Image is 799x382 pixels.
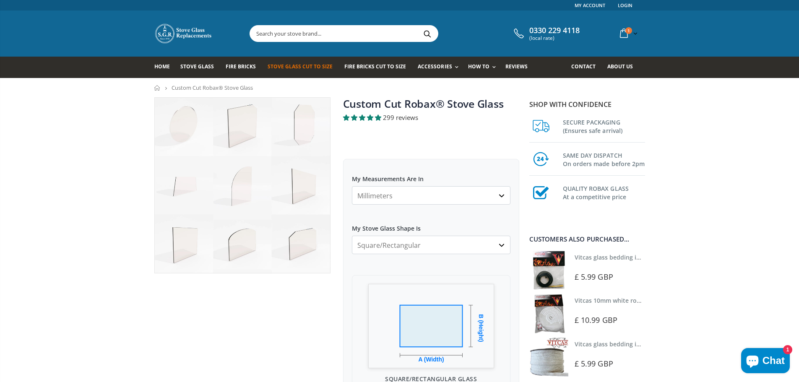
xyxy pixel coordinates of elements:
img: Stove Glass Replacement [154,23,213,44]
a: 1 [617,25,639,42]
span: £ 10.99 GBP [575,315,617,325]
span: (local rate) [529,35,580,41]
span: Reviews [505,63,528,70]
span: Custom Cut Robax® Stove Glass [172,84,253,91]
span: Contact [571,63,596,70]
a: Stove Glass [180,57,220,78]
span: 1 [625,27,632,34]
label: My Measurements Are In [352,168,510,183]
span: Accessories [418,63,452,70]
input: Search your stove brand... [250,26,532,42]
a: Home [154,85,161,91]
span: Stove Glass [180,63,214,70]
a: How To [468,57,500,78]
span: Fire Bricks [226,63,256,70]
h3: SECURE PACKAGING (Ensures safe arrival) [563,117,645,135]
span: About us [607,63,633,70]
img: Vitcas stove glass bedding in tape [529,338,568,377]
a: About us [607,57,639,78]
img: Glass Shape Preview [368,284,494,368]
h3: SAME DAY DISPATCH On orders made before 2pm [563,150,645,168]
span: £ 5.99 GBP [575,359,613,369]
a: Reviews [505,57,534,78]
img: stove_glass_made_to_measure_800x_crop_center.jpg [155,98,330,273]
span: 299 reviews [383,113,418,122]
h3: QUALITY ROBAX GLASS At a competitive price [563,183,645,201]
a: Fire Bricks [226,57,262,78]
a: Fire Bricks Cut To Size [344,57,412,78]
button: Search [418,26,437,42]
a: Stove Glass Cut To Size [268,57,339,78]
label: My Stove Glass Shape Is [352,217,510,232]
a: Vitcas glass bedding in tape - 2mm x 15mm x 2 meters (White) [575,340,753,348]
a: Accessories [418,57,462,78]
span: Home [154,63,170,70]
span: 0330 229 4118 [529,26,580,35]
span: 4.94 stars [343,113,383,122]
img: Vitcas stove glass bedding in tape [529,251,568,290]
p: Shop with confidence [529,99,645,109]
span: £ 5.99 GBP [575,272,613,282]
a: Contact [571,57,602,78]
span: How To [468,63,489,70]
inbox-online-store-chat: Shopify online store chat [739,348,792,375]
a: Custom Cut Robax® Stove Glass [343,96,504,111]
a: Vitcas glass bedding in tape - 2mm x 10mm x 2 meters [575,253,731,261]
div: Customers also purchased... [529,236,645,242]
a: Vitcas 10mm white rope kit - includes rope seal and glue! [575,296,739,304]
a: Home [154,57,176,78]
img: Vitcas white rope, glue and gloves kit 10mm [529,294,568,333]
a: 0330 229 4118 (local rate) [512,26,580,41]
span: Stove Glass Cut To Size [268,63,333,70]
span: Fire Bricks Cut To Size [344,63,406,70]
